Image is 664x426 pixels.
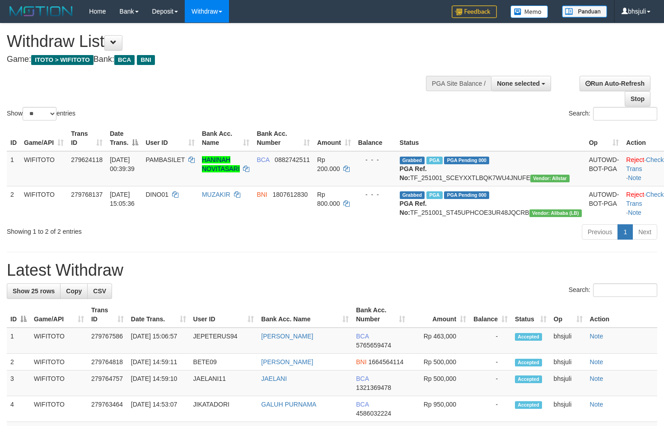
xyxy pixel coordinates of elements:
[400,165,427,181] b: PGA Ref. No:
[590,401,603,408] a: Note
[87,283,112,299] a: CSV
[317,156,340,172] span: Rp 200.000
[7,302,30,328] th: ID: activate to sort column descending
[585,151,623,186] td: AUTOWD-BOT-PGA
[30,328,88,354] td: WIFITOTO
[71,156,103,163] span: 279624118
[569,107,657,120] label: Search:
[444,157,489,164] span: PGA Pending
[30,354,88,370] td: WIFITOTO
[470,302,511,328] th: Balance: activate to sort column ascending
[470,396,511,422] td: -
[88,396,127,422] td: 279763464
[550,370,586,396] td: bhsjuli
[400,200,427,216] b: PGA Ref. No:
[23,107,56,120] select: Showentries
[470,370,511,396] td: -
[7,354,30,370] td: 2
[400,191,425,199] span: Grabbed
[626,156,644,163] a: Reject
[356,401,369,408] span: BCA
[356,410,391,417] span: Copy 4586032224 to clipboard
[30,396,88,422] td: WIFITOTO
[7,5,75,18] img: MOTION_logo.png
[452,5,497,18] img: Feedback.jpg
[88,370,127,396] td: 279764757
[444,191,489,199] span: PGA Pending
[426,76,491,91] div: PGA Site Balance /
[261,333,313,340] a: [PERSON_NAME]
[569,283,657,297] label: Search:
[515,359,542,366] span: Accepted
[7,328,30,354] td: 1
[550,396,586,422] td: bhsjuli
[7,55,434,64] h4: Game: Bank:
[190,396,258,422] td: JIKATADORI
[313,125,355,151] th: Amount: activate to sort column ascending
[626,191,644,198] a: Reject
[593,283,657,297] input: Search:
[127,302,190,328] th: Date Trans.: activate to sort column ascending
[396,186,585,221] td: TF_251001_ST45UPHCOE3UR48JQCRB
[190,354,258,370] td: BETE09
[31,55,94,65] span: ITOTO > WIFITOTO
[356,375,369,382] span: BCA
[628,209,641,216] a: Note
[511,302,550,328] th: Status: activate to sort column ascending
[198,125,253,151] th: Bank Acc. Name: activate to sort column ascending
[261,401,316,408] a: GALUH PURNAMA
[190,302,258,328] th: User ID: activate to sort column ascending
[137,55,154,65] span: BNI
[7,125,20,151] th: ID
[356,333,369,340] span: BCA
[368,358,403,366] span: Copy 1664564114 to clipboard
[590,375,603,382] a: Note
[202,156,240,172] a: HANINAH NOVITASARI
[626,156,664,172] a: Check Trans
[60,283,88,299] a: Copy
[628,174,641,181] a: Note
[110,156,135,172] span: [DATE] 00:39:39
[530,175,570,182] span: Vendor URL: https://secure31.1velocity.biz
[582,224,618,240] a: Previous
[409,302,470,328] th: Amount: activate to sort column ascending
[106,125,142,151] th: Date Trans.: activate to sort column descending
[396,125,585,151] th: Status
[88,328,127,354] td: 279767586
[7,32,434,51] h1: Withdraw List
[562,5,607,18] img: panduan.png
[426,157,442,164] span: Marked by bhsaldo
[110,191,135,207] span: [DATE] 15:05:36
[585,125,623,151] th: Op: activate to sort column ascending
[352,302,408,328] th: Bank Acc. Number: activate to sort column ascending
[317,191,340,207] span: Rp 800.000
[7,370,30,396] td: 3
[515,375,542,383] span: Accepted
[356,358,366,366] span: BNI
[261,358,313,366] a: [PERSON_NAME]
[356,384,391,391] span: Copy 1321369478 to clipboard
[586,302,657,328] th: Action
[127,396,190,422] td: [DATE] 14:53:07
[632,224,657,240] a: Next
[409,354,470,370] td: Rp 500,000
[409,328,470,354] td: Rp 463,000
[550,302,586,328] th: Op: activate to sort column ascending
[253,125,313,151] th: Bank Acc. Number: activate to sort column ascending
[580,76,650,91] a: Run Auto-Refresh
[585,186,623,221] td: AUTOWD-BOT-PGA
[593,107,657,120] input: Search:
[358,190,393,199] div: - - -
[470,328,511,354] td: -
[202,191,230,198] a: MUZAKIR
[470,354,511,370] td: -
[358,155,393,164] div: - - -
[30,370,88,396] td: WIFITOTO
[396,151,585,186] td: TF_251001_SCEYXXTLBQK7WU4JNUFE
[272,191,308,198] span: Copy 1807612830 to clipboard
[7,223,270,236] div: Showing 1 to 2 of 2 entries
[20,151,67,186] td: WIFITOTO
[67,125,106,151] th: Trans ID: activate to sort column ascending
[491,76,551,91] button: None selected
[590,358,603,366] a: Note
